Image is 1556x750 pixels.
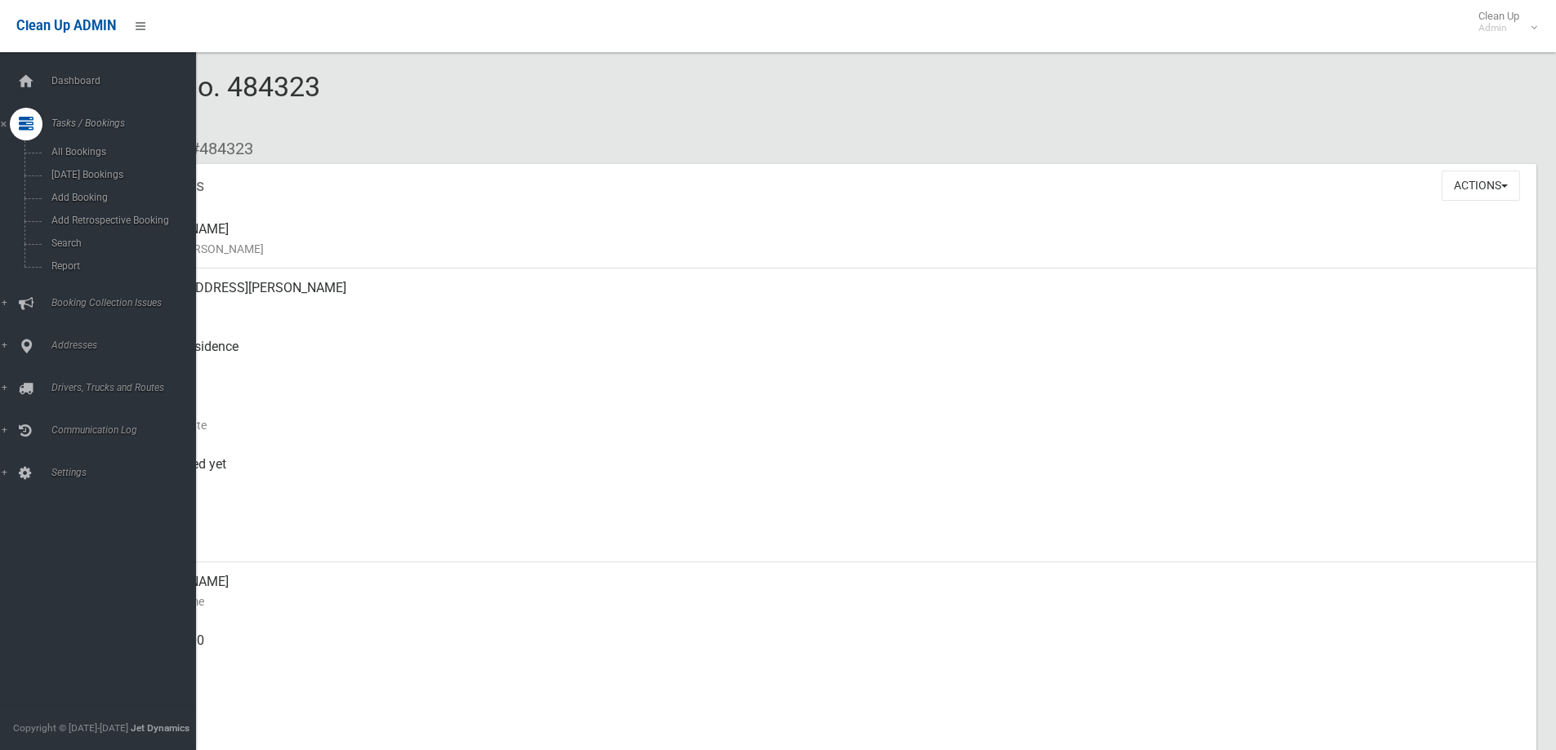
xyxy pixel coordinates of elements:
span: Clean Up [1470,10,1536,34]
div: 0414949400 [131,621,1523,680]
small: Collected At [131,474,1523,494]
span: Booking Collection Issues [47,297,208,308]
span: Addresses [47,339,208,351]
span: Report [47,260,194,272]
div: [PERSON_NAME] [131,562,1523,621]
small: Zone [131,533,1523,553]
span: Add Booking [47,192,194,203]
span: [DATE] Bookings [47,169,194,180]
span: Clean Up ADMIN [16,18,116,33]
span: Settings [47,467,208,478]
div: Front of Residence [131,327,1523,386]
small: Name of [PERSON_NAME] [131,239,1523,259]
span: Tasks / Bookings [47,118,208,129]
button: Actions [1442,171,1520,201]
span: Booking No. 484323 [72,70,320,134]
span: Add Retrospective Booking [47,215,194,226]
strong: Jet Dynamics [131,722,189,734]
span: Dashboard [47,75,208,87]
span: Drivers, Trucks and Routes [47,382,208,393]
span: Search [47,237,194,249]
small: Admin [1478,22,1519,34]
small: Mobile [131,650,1523,670]
div: [PERSON_NAME] [131,210,1523,268]
li: #484323 [178,134,253,164]
div: Not collected yet [131,445,1523,504]
small: Landline [131,709,1523,729]
div: None given [131,680,1523,739]
small: Pickup Point [131,357,1523,376]
div: [DATE] [131,386,1523,445]
small: Address [131,298,1523,317]
div: [DATE] [131,504,1523,562]
span: Communication Log [47,424,208,436]
small: Contact Name [131,592,1523,611]
span: Copyright © [DATE]-[DATE] [13,722,128,734]
small: Collection Date [131,415,1523,435]
div: [STREET_ADDRESS][PERSON_NAME] [131,268,1523,327]
span: All Bookings [47,146,194,158]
